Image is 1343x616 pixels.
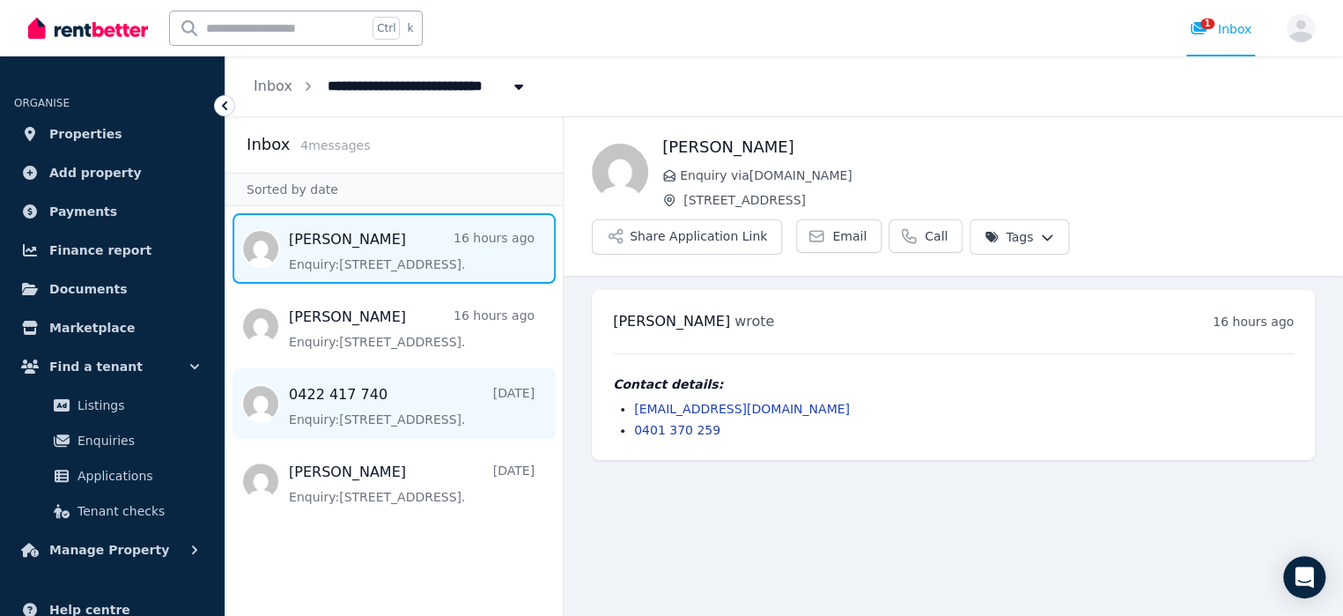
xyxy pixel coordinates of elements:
[634,423,720,437] a: 0401 370 259
[49,240,151,261] span: Finance report
[49,356,143,377] span: Find a tenant
[1190,20,1251,38] div: Inbox
[225,206,563,523] nav: Message list
[613,375,1294,393] h4: Contact details:
[1200,19,1214,29] span: 1
[21,458,203,494] a: Applications
[289,462,535,506] a: [PERSON_NAME][DATE]Enquiry:[STREET_ADDRESS].
[77,465,196,486] span: Applications
[832,227,867,245] span: Email
[734,313,774,330] span: wrote
[49,539,169,560] span: Manage Property
[970,219,1069,255] button: Tags
[28,15,148,41] img: RentBetter
[289,307,535,351] a: [PERSON_NAME]16 hours agoEnquiry:[STREET_ADDRESS].
[407,21,413,35] span: k
[49,123,122,145] span: Properties
[254,78,292,94] a: Inbox
[77,501,196,522] span: Tenant checks
[247,132,290,157] h2: Inbox
[592,219,782,255] button: Share Application Link
[1283,556,1325,598] div: Open Intercom Messenger
[889,219,963,253] a: Call
[373,17,400,40] span: Ctrl
[289,384,535,428] a: 0422 417 740[DATE]Enquiry:[STREET_ADDRESS].
[14,97,70,109] span: ORGANISE
[683,191,1315,209] span: [STREET_ADDRESS]
[21,388,203,423] a: Listings
[14,271,210,307] a: Documents
[225,173,563,206] div: Sorted by date
[14,349,210,384] button: Find a tenant
[14,155,210,190] a: Add property
[14,116,210,152] a: Properties
[796,219,882,253] a: Email
[14,310,210,345] a: Marketplace
[925,227,948,245] span: Call
[77,395,196,416] span: Listings
[49,201,117,222] span: Payments
[985,228,1033,246] span: Tags
[289,229,535,273] a: [PERSON_NAME]16 hours agoEnquiry:[STREET_ADDRESS].
[300,138,370,152] span: 4 message s
[14,194,210,229] a: Payments
[680,167,1315,184] span: Enquiry via [DOMAIN_NAME]
[21,494,203,529] a: Tenant checks
[1213,315,1294,329] time: 16 hours ago
[77,430,196,451] span: Enquiries
[634,402,850,416] a: [EMAIL_ADDRESS][DOMAIN_NAME]
[49,162,142,183] span: Add property
[14,532,210,568] button: Manage Property
[613,313,730,330] span: [PERSON_NAME]
[21,423,203,458] a: Enquiries
[49,317,135,338] span: Marketplace
[49,278,128,300] span: Documents
[14,233,210,268] a: Finance report
[225,56,556,116] nav: Breadcrumb
[662,135,1315,160] h1: [PERSON_NAME]
[592,144,648,200] img: MARIBELLE JONES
